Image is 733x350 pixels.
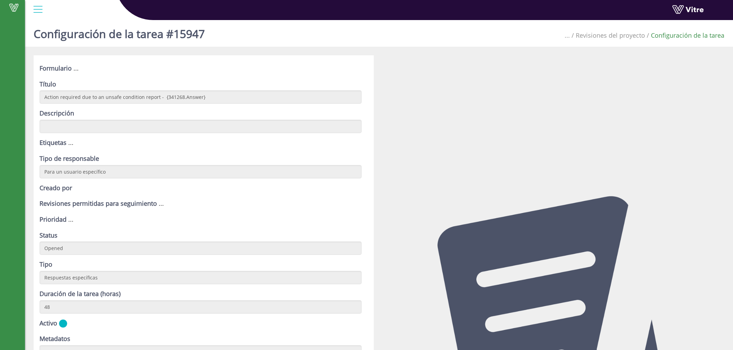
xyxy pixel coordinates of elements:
span: ... [565,31,570,39]
label: Descripción [39,109,74,118]
a: Revisiones del proyecto [576,31,645,39]
span: ... [68,215,73,223]
span: ... [73,64,79,72]
span: ... [159,199,164,208]
label: Etiquetas [39,138,67,147]
label: Tipo [39,260,52,269]
label: Prioridad [39,215,67,224]
label: Duración de la tarea (horas) [39,289,121,298]
label: Activo [39,319,57,328]
label: Formulario [39,64,72,73]
label: Creado por [39,184,72,193]
span: ... [68,138,73,147]
label: Metadatos [39,334,70,343]
label: Título [39,80,56,89]
label: Status [39,231,58,240]
li: Configuración de la tarea [645,31,724,40]
label: Revisiones permitidas para seguimiento [39,199,157,208]
label: Tipo de responsable [39,154,99,163]
h1: Configuración de la tarea #15947 [34,17,205,47]
img: yes [59,319,67,328]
